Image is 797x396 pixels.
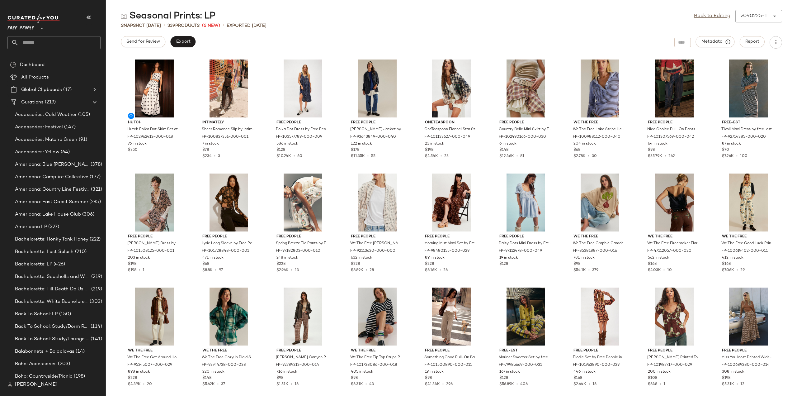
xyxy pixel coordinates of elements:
[7,14,60,23] img: cfy_white_logo.C9jOOHJF.svg
[202,141,219,147] span: 7 in stock
[123,60,186,117] img: 102962412_018_a
[425,348,478,354] span: Free People
[648,147,655,153] span: $98
[271,174,334,231] img: 97182802_010_0
[499,120,552,126] span: Free People
[661,268,667,272] span: •
[363,382,369,386] span: •
[648,348,701,354] span: Free People
[647,355,700,360] span: [PERSON_NAME] Printed Top by Free People in Brown, Size: XS
[721,241,774,246] span: We The Free Good Luck Printed Overalls at Free People in White, Size: XL
[350,248,395,254] span: FP-92113620-000-000
[717,60,780,117] img: 92714385_020_a
[443,268,448,272] span: 26
[499,348,552,354] span: free-est
[202,127,255,132] span: Sheer Romance Slip by Intimately at Free People in Black, Size: S
[438,154,444,158] span: •
[722,141,741,147] span: 87 in stock
[722,255,743,261] span: 412 in stock
[425,120,478,126] span: OneTeaspoon
[295,382,299,386] span: 16
[15,381,58,389] span: [PERSON_NAME]
[15,136,78,143] span: Accessories: Matcha Green
[15,223,47,231] span: Americana LP
[647,127,700,132] span: Nice Choice Pull-On Pants by Free People in Blue, Size: XS
[88,198,101,206] span: (285)
[276,154,291,158] span: $10.24K
[128,255,150,261] span: 203 in stock
[696,36,735,47] button: Metadata
[424,248,469,254] span: FP-98480155-000-029
[10,62,16,68] img: svg%3e
[202,248,249,254] span: FP-101728848-000-001
[425,375,432,381] span: $98
[7,21,34,32] span: Free People
[425,154,438,158] span: $4.54K
[734,154,740,158] span: •
[81,211,95,218] span: (306)
[722,154,734,158] span: $7.26K
[127,362,172,368] span: FP-95245007-000-029
[568,174,631,231] img: 85381887_016_a
[573,120,626,126] span: We The Free
[667,268,672,272] span: 10
[128,141,147,147] span: 76 in stock
[437,268,443,272] span: •
[223,22,224,29] span: •
[573,348,626,354] span: Free People
[721,362,770,368] span: FP-100689280-000-014
[499,134,546,140] span: FP-102490166-000-030
[350,127,403,132] span: [PERSON_NAME] Jacket by Free People in Blue, Size: XS
[128,348,181,354] span: We The Free
[592,154,597,158] span: 30
[586,154,592,158] span: •
[499,147,508,153] span: $148
[573,375,582,381] span: $168
[15,149,59,156] span: Accessories: Yellow
[420,288,483,346] img: 101500890_011_e
[351,255,372,261] span: 632 in stock
[425,369,444,375] span: 19 in stock
[121,36,165,47] button: Send for Review
[170,36,196,47] button: Export
[213,268,219,272] span: •
[648,268,661,272] span: $4.03K
[276,348,329,354] span: Free People
[202,120,255,126] span: Intimately
[717,288,780,346] img: 100689280_014_0
[647,248,691,254] span: FP-47112057-000-020
[643,60,706,117] img: 101307569_042_h
[573,141,596,147] span: 204 in stock
[351,147,359,153] span: $178
[271,288,334,346] img: 92789312_014_a
[141,382,147,386] span: •
[21,74,49,81] span: All Products
[722,268,734,272] span: $7.06K
[215,382,221,386] span: •
[592,268,598,272] span: 379
[271,60,334,117] img: 103577789_009_a
[202,22,220,29] span: (6 New)
[420,60,483,117] img: 101133627_049_a
[647,241,700,246] span: We The Free Firecracker Flare Jeans at Free People in Brown, Size: 24
[74,348,85,355] span: (14)
[197,60,260,117] img: 100827351_001_0
[15,323,89,330] span: Back To School: Study/Dorm Room Essentials
[276,268,289,272] span: $2.96K
[734,268,740,272] span: •
[123,174,186,231] img: 101508125_001_0
[424,362,472,368] span: FP-101500890-000-011
[568,288,631,346] img: 101963890_029_a
[648,234,701,240] span: We The Free
[89,161,102,168] span: (378)
[499,261,508,267] span: $128
[202,241,255,246] span: Lyric Long Sleeve by Free People in Black, Size: XS
[363,268,370,272] span: •
[89,336,102,343] span: (141)
[647,134,694,140] span: FP-101307569-000-042
[371,154,375,158] span: 55
[721,355,774,360] span: Miss You Most Printed Wide-Leg Pants by Free People in Tan, Size: US 4
[721,127,774,132] span: Tivoli Maxi Dress by free-est at Free People in Brown, Size: S
[721,134,766,140] span: FP-92714385-000-020
[15,336,89,343] span: Back To School: Study/Lounge Essentials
